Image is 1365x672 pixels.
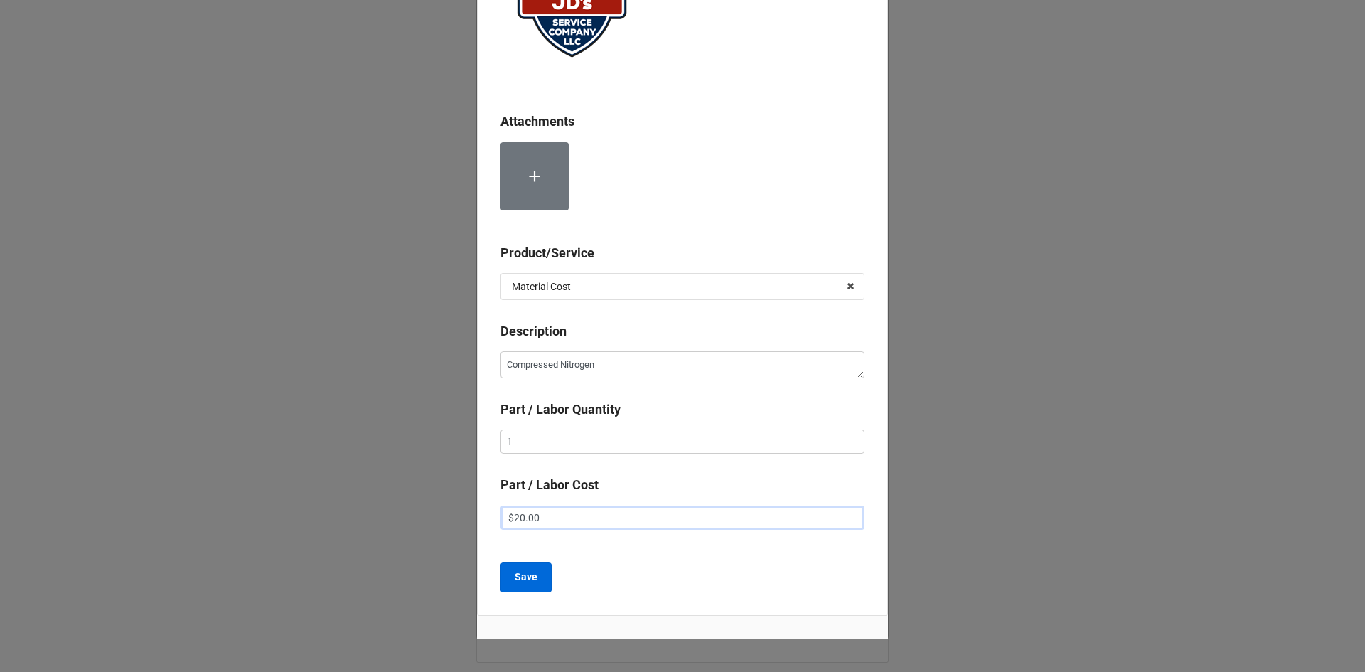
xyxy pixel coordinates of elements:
button: Save [500,562,552,592]
label: Part / Labor Cost [500,475,599,495]
div: Material Cost [512,282,571,292]
b: Save [515,570,537,585]
label: Product/Service [500,243,594,263]
textarea: Compressed Nitrogen [500,351,864,378]
label: Part / Labor Quantity [500,400,621,420]
label: Description [500,321,567,341]
label: Attachments [500,112,574,132]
